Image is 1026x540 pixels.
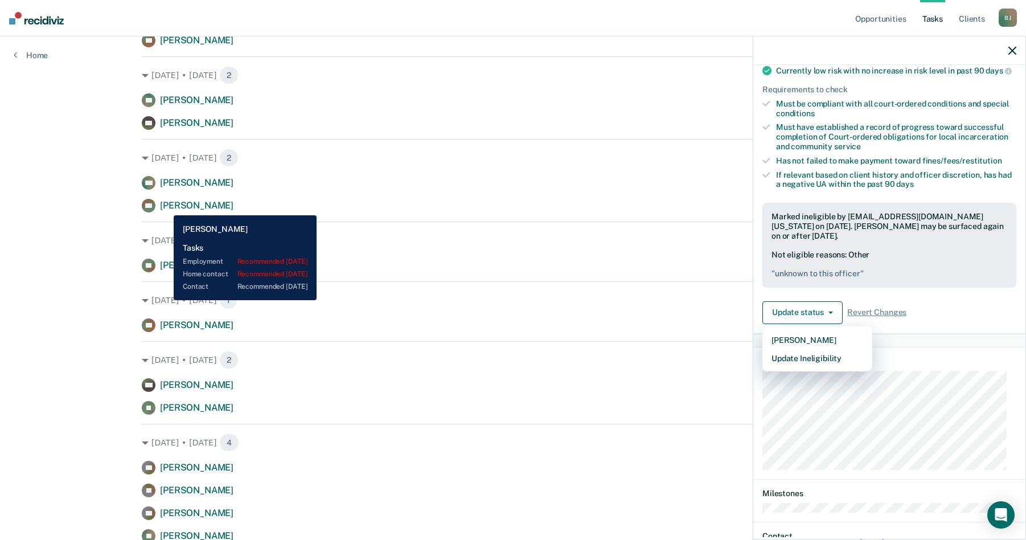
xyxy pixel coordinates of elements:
div: [DATE] • [DATE] [142,231,884,249]
span: 2 [219,66,239,84]
pre: " unknown to this officer " [771,269,1007,279]
span: 2 [219,149,239,167]
div: [DATE] • [DATE] [142,291,884,309]
span: [PERSON_NAME] [160,462,233,473]
span: [PERSON_NAME] [160,402,233,413]
span: 2 [219,351,239,369]
span: [PERSON_NAME] [160,117,233,128]
div: Open Intercom Messenger [987,501,1015,529]
div: If relevant based on client history and officer discretion, has had a negative UA within the past 90 [776,170,1016,190]
dt: Supervision [762,357,1016,366]
div: [DATE] • [DATE] [142,433,884,452]
span: service [834,142,861,151]
div: [DATE] • [DATE] [142,66,884,84]
span: [PERSON_NAME] [160,485,233,496]
span: fines/fees/restitution [922,156,1002,165]
span: Revert Changes [847,308,906,317]
span: [PERSON_NAME] [160,95,233,105]
dt: Milestones [762,489,1016,498]
div: Client Details [753,334,1025,347]
div: [DATE] • [DATE] [142,149,884,167]
span: [PERSON_NAME] [160,200,233,211]
div: Must be compliant with all court-ordered conditions and special conditions [776,99,1016,118]
a: Home [14,50,48,60]
span: [PERSON_NAME] [160,35,233,46]
span: [PERSON_NAME] [160,320,233,330]
span: [PERSON_NAME] [160,260,233,271]
div: Currently low risk with no increase in risk level in past 90 [776,66,1016,76]
span: days [986,66,1011,75]
div: Must have established a record of progress toward successful completion of Court-ordered obligati... [776,122,1016,151]
button: Update Ineligibility [762,349,872,367]
img: Recidiviz [9,12,64,24]
div: Marked ineligible by [EMAIL_ADDRESS][DOMAIN_NAME][US_STATE] on [DATE]. [PERSON_NAME] may be surfa... [771,212,1007,240]
div: Not eligible reasons: Other [771,250,1007,279]
span: [PERSON_NAME] [160,508,233,518]
button: [PERSON_NAME] [762,331,872,349]
div: Has not failed to make payment toward [776,156,1016,166]
div: [DATE] • [DATE] [142,351,884,369]
div: B J [999,9,1017,27]
span: days [896,179,913,189]
span: 1 [219,291,237,309]
span: 4 [219,433,239,452]
div: Requirements to check [762,85,1016,95]
button: Update status [762,301,843,324]
span: 1 [219,231,237,249]
span: [PERSON_NAME] [160,379,233,390]
span: [PERSON_NAME] [160,177,233,188]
